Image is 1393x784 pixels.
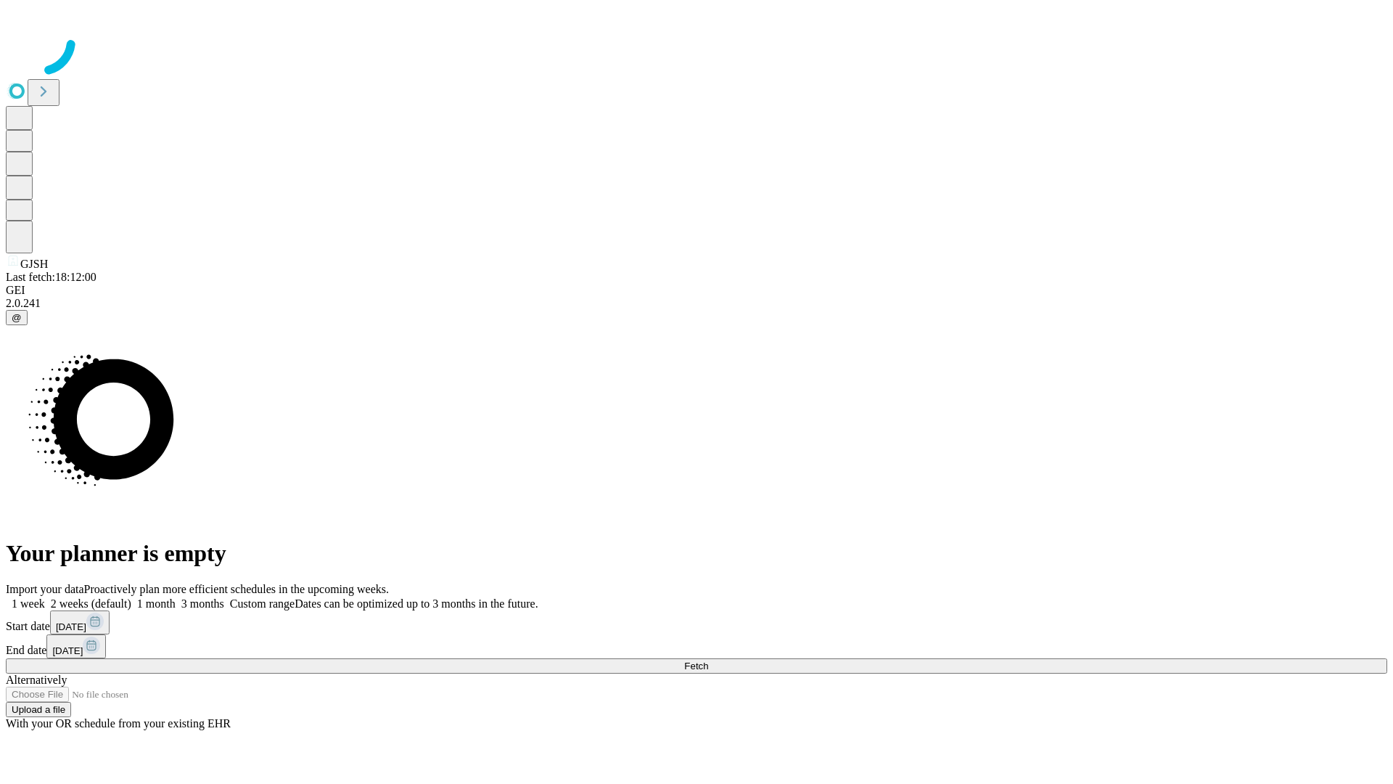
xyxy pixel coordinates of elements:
[51,597,131,610] span: 2 weeks (default)
[12,597,45,610] span: 1 week
[6,634,1387,658] div: End date
[6,702,71,717] button: Upload a file
[230,597,295,610] span: Custom range
[56,621,86,632] span: [DATE]
[6,284,1387,297] div: GEI
[6,540,1387,567] h1: Your planner is empty
[181,597,224,610] span: 3 months
[295,597,538,610] span: Dates can be optimized up to 3 months in the future.
[6,583,84,595] span: Import your data
[52,645,83,656] span: [DATE]
[6,297,1387,310] div: 2.0.241
[20,258,48,270] span: GJSH
[50,611,110,634] button: [DATE]
[6,310,28,325] button: @
[84,583,389,595] span: Proactively plan more efficient schedules in the upcoming weeks.
[6,658,1387,674] button: Fetch
[137,597,176,610] span: 1 month
[6,674,67,686] span: Alternatively
[684,661,708,671] span: Fetch
[46,634,106,658] button: [DATE]
[12,312,22,323] span: @
[6,717,231,730] span: With your OR schedule from your existing EHR
[6,611,1387,634] div: Start date
[6,271,96,283] span: Last fetch: 18:12:00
